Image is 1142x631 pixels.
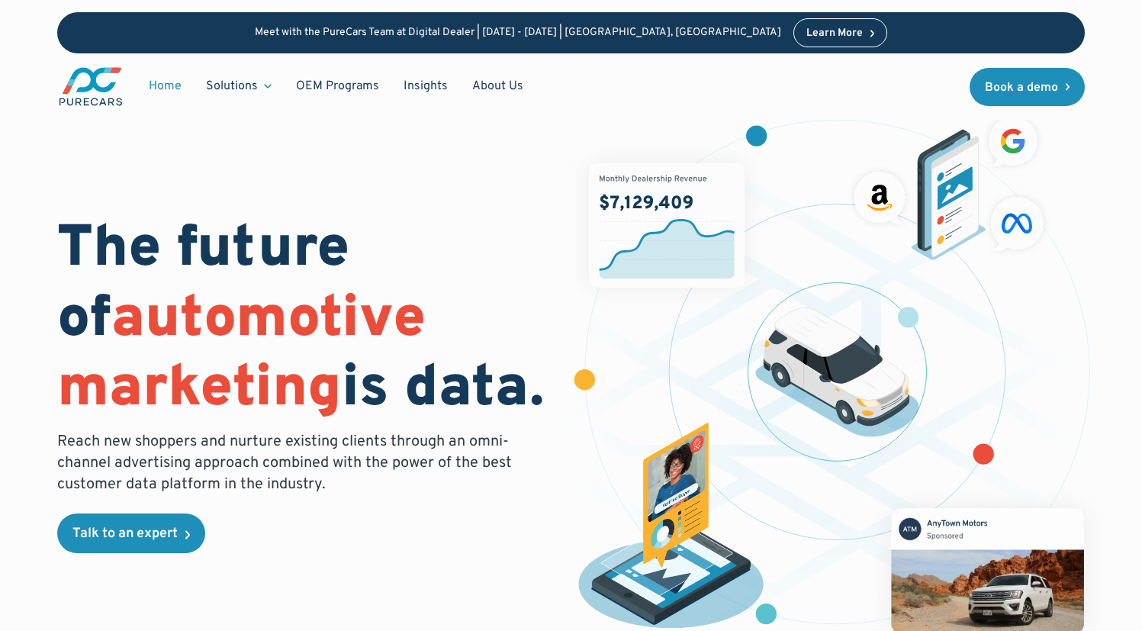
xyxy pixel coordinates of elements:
[206,78,258,95] div: Solutions
[57,431,521,495] p: Reach new shoppers and nurture existing clients through an omni-channel advertising approach comb...
[255,27,781,40] p: Meet with the PureCars Team at Digital Dealer | [DATE] - [DATE] | [GEOGRAPHIC_DATA], [GEOGRAPHIC_...
[391,72,460,101] a: Insights
[57,66,124,108] a: main
[460,72,536,101] a: About Us
[57,284,426,427] span: automotive marketing
[847,110,1051,260] img: ads on social media and advertising partners
[970,68,1086,106] a: Book a demo
[57,66,124,108] img: purecars logo
[57,513,205,553] a: Talk to an expert
[194,72,284,101] div: Solutions
[137,72,194,101] a: Home
[284,72,391,101] a: OEM Programs
[755,307,918,436] img: illustration of a vehicle
[57,216,553,425] h1: The future of is data.
[72,527,178,541] div: Talk to an expert
[589,163,745,288] img: chart showing monthly dealership revenue of $7m
[806,28,863,39] div: Learn More
[793,18,888,47] a: Learn More
[985,82,1058,94] div: Book a demo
